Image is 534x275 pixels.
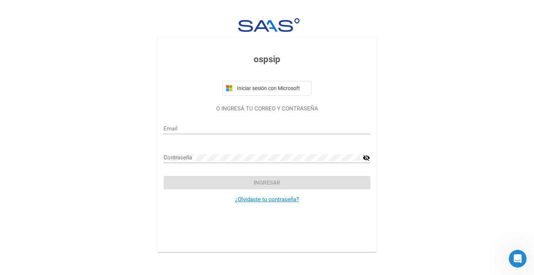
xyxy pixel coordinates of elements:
[164,53,370,66] h3: ospsip
[254,179,280,186] span: Ingresar
[164,176,370,189] button: Ingresar
[509,250,527,268] iframe: Intercom live chat
[164,105,370,113] p: O INGRESÁ TU CORREO Y CONTRASEÑA
[363,153,370,162] mat-icon: visibility_off
[235,196,299,203] a: ¿Olvidaste tu contraseña?
[222,81,311,96] button: Iniciar sesión con Microsoft
[235,85,308,91] span: Iniciar sesión con Microsoft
